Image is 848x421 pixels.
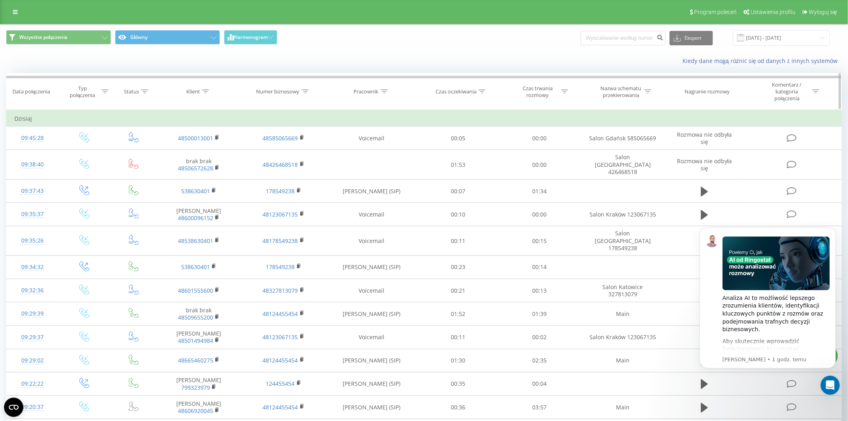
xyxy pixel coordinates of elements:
td: 00:02 [499,326,581,349]
td: Voicemail [326,279,417,302]
a: 48606920045 [178,407,213,415]
td: [PERSON_NAME] (SIP) [326,396,417,419]
td: 01:52 [417,302,499,326]
td: 01:53 [417,150,499,180]
div: 09:20:37 [14,399,50,415]
a: 48123067135 [263,210,298,218]
iframe: Intercom notifications wiadomość [688,215,848,399]
div: 09:29:39 [14,306,50,322]
td: [PERSON_NAME] [156,396,241,419]
td: [PERSON_NAME] (SIP) [326,372,417,395]
a: 48538630401 [178,237,213,245]
td: 01:30 [417,349,499,372]
div: Nazwa schematu przekierowania [600,85,642,99]
div: 09:34:32 [14,259,50,275]
span: Ustawienia profilu [751,9,796,15]
td: Main [581,302,666,326]
span: Rozmowa nie odbyła się [677,131,732,146]
td: [PERSON_NAME] (SIP) [326,302,417,326]
a: 48178549238 [263,237,298,245]
td: brak brak [156,150,241,180]
td: Main [581,396,666,419]
a: 48506572628 [178,164,213,172]
div: 09:22:22 [14,376,50,392]
a: 48665460275 [178,356,213,364]
div: Pracownik [354,88,379,95]
td: [PERSON_NAME] [156,203,241,226]
td: Salon Kraków 123067135 [581,326,666,349]
td: Salon Katowice 327813079 [581,279,666,302]
a: 124455454 [266,380,295,387]
td: Salon [GEOGRAPHIC_DATA] 426468518 [581,150,666,180]
div: Nagranie rozmowy [684,88,730,95]
td: Dzisiaj [6,111,842,127]
td: [PERSON_NAME] (SIP) [326,180,417,203]
td: 01:39 [499,302,581,326]
div: 09:37:43 [14,183,50,199]
div: Klient [186,88,200,95]
div: Typ połączenia [66,85,99,99]
div: Komentarz / kategoria połączenia [763,81,810,102]
a: 48426468518 [263,161,298,168]
td: Main [581,349,666,372]
td: Voicemail [326,127,417,150]
span: Wyloguj się [809,9,837,15]
div: Data połączenia [12,88,50,95]
td: Salon [GEOGRAPHIC_DATA] 178549238 [581,226,666,256]
td: Voicemail [326,203,417,226]
td: [PERSON_NAME] [156,326,241,349]
a: 538630401 [181,263,210,271]
td: Salon Kraków 123067135 [581,203,666,226]
td: 00:00 [499,203,581,226]
button: Harmonogram [224,30,277,45]
div: Status [124,88,139,95]
td: 00:23 [417,255,499,279]
div: 09:38:40 [14,157,50,172]
div: 09:35:37 [14,206,50,222]
span: Wszystkie połączenia [19,34,67,40]
td: [PERSON_NAME] (SIP) [326,255,417,279]
a: 48601555600 [178,287,213,294]
td: 00:11 [417,326,499,349]
td: 01:34 [499,180,581,203]
a: 48585065669 [263,134,298,142]
div: Numer biznesowy [256,88,300,95]
td: 00:14 [499,255,581,279]
td: 03:57 [499,396,581,419]
td: 00:04 [499,372,581,395]
a: 48327813079 [263,287,298,294]
button: Eksport [670,31,713,45]
iframe: Intercom live chat [821,376,840,395]
td: 00:10 [417,203,499,226]
td: 00:11 [417,226,499,256]
td: 02:35 [499,349,581,372]
div: 09:35:26 [14,233,50,249]
td: [PERSON_NAME] [156,372,241,395]
input: Wyszukiwanie według numeru [581,31,666,45]
a: 48124455454 [263,310,298,318]
td: 00:07 [417,180,499,203]
td: 00:21 [417,279,499,302]
a: 538630401 [181,187,210,195]
td: [PERSON_NAME] (SIP) [326,349,417,372]
a: 48509655200 [178,314,213,321]
button: Główny [115,30,220,45]
td: 00:05 [417,127,499,150]
td: 00:36 [417,396,499,419]
a: Kiedy dane mogą różnić się od danych z innych systemów [682,57,842,65]
td: Salon Gdańsk 585065669 [581,127,666,150]
td: 00:35 [417,372,499,395]
span: Rozmowa nie odbyła się [677,157,732,172]
a: 48500013001 [178,134,213,142]
a: 48600096152 [178,214,213,222]
span: Harmonogram [234,34,268,40]
td: 00:15 [499,226,581,256]
a: 48501494984 [178,337,213,344]
td: Voicemail [326,226,417,256]
div: 09:32:36 [14,283,50,298]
